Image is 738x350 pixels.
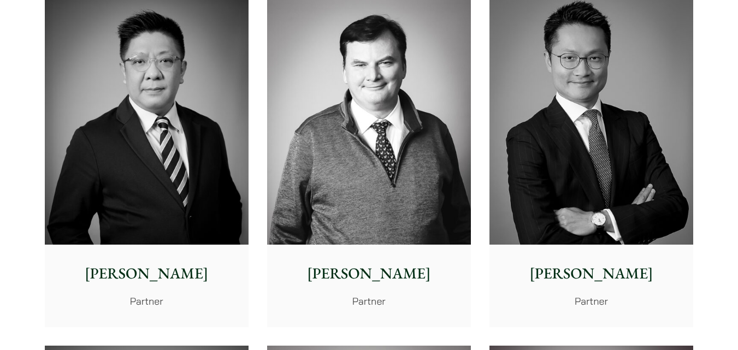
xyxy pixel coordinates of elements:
p: [PERSON_NAME] [276,262,462,285]
p: [PERSON_NAME] [54,262,240,285]
p: Partner [498,294,684,309]
p: Partner [276,294,462,309]
p: Partner [54,294,240,309]
p: [PERSON_NAME] [498,262,684,285]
